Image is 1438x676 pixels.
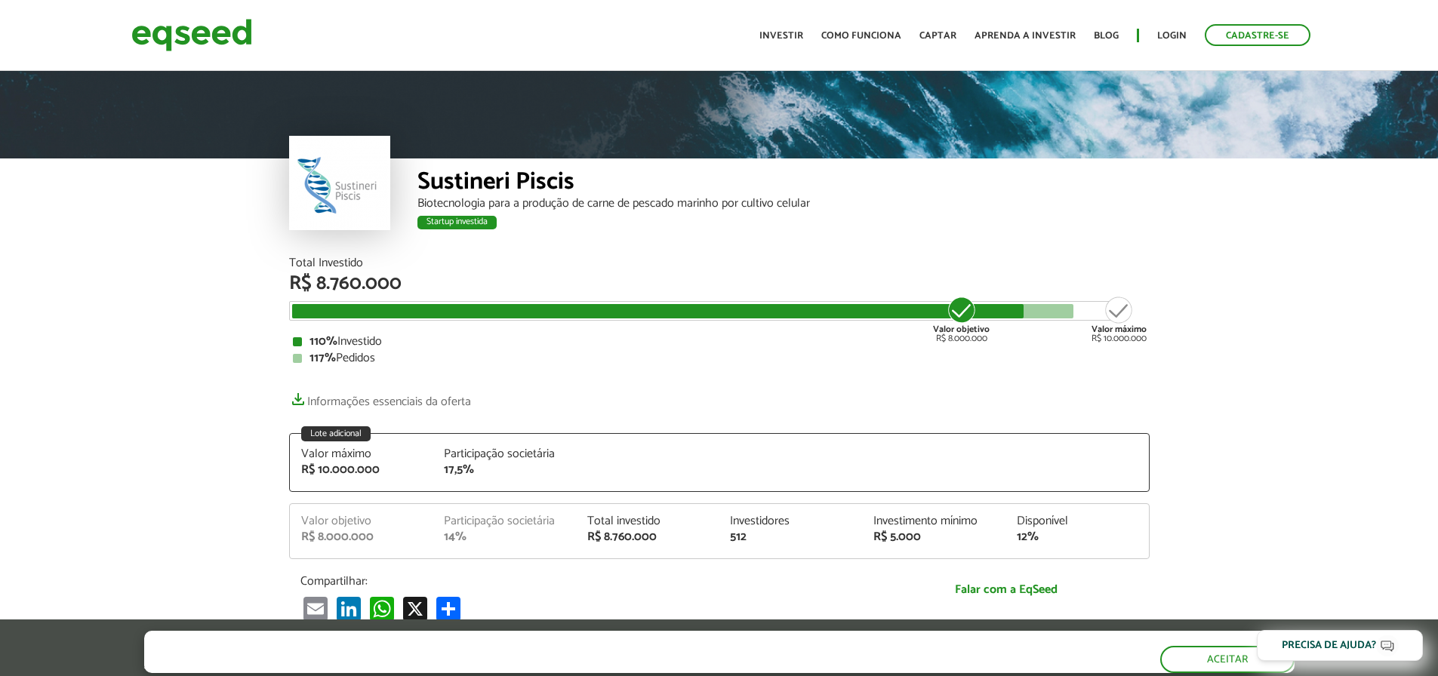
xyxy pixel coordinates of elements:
div: Investidores [730,515,851,527]
div: Startup investida [417,216,497,229]
div: R$ 8.760.000 [587,531,708,543]
div: R$ 8.000.000 [301,531,422,543]
div: R$ 10.000.000 [1092,295,1147,343]
a: Falar com a EqSeed [874,574,1138,605]
div: Lote adicional [301,426,371,441]
a: Cadastre-se [1205,24,1310,46]
div: 14% [444,531,565,543]
p: Compartilhar: [300,574,851,588]
div: R$ 10.000.000 [301,464,422,476]
button: Aceitar [1160,646,1295,673]
div: Total Investido [289,257,1150,269]
div: 17,5% [444,464,565,476]
strong: 110% [309,331,337,352]
strong: Valor objetivo [933,322,990,336]
a: X [400,596,430,621]
a: Compartilhar [433,596,463,621]
div: Biotecnologia para a produção de carne de pescado marinho por cultivo celular [417,198,1150,210]
div: 12% [1017,531,1138,543]
a: Captar [919,31,956,41]
div: Sustineri Piscis [417,170,1150,198]
a: Email [300,596,331,621]
div: Total investido [587,515,708,527]
a: Como funciona [821,31,901,41]
a: Login [1157,31,1187,41]
a: LinkedIn [334,596,364,621]
div: Participação societária [444,515,565,527]
strong: Valor máximo [1092,322,1147,336]
div: Investido [293,336,1146,348]
div: R$ 5.000 [873,531,994,543]
strong: 117% [309,348,336,368]
h5: O site da EqSeed utiliza cookies para melhorar sua navegação. [144,631,691,654]
a: Investir [759,31,803,41]
a: política de privacidade e de cookies [343,659,518,672]
a: Aprenda a investir [975,31,1076,41]
a: Informações essenciais da oferta [289,387,471,408]
a: Blog [1094,31,1119,41]
div: Participação societária [444,448,565,460]
div: Valor objetivo [301,515,422,527]
img: EqSeed [131,15,252,55]
div: Disponível [1017,515,1138,527]
div: 512 [730,531,851,543]
div: Pedidos [293,352,1146,364]
div: R$ 8.000.000 [933,295,990,343]
div: Valor máximo [301,448,422,460]
a: WhatsApp [367,596,397,621]
div: Investimento mínimo [873,515,994,527]
p: Ao clicar em "aceitar", você aceita nossa . [144,658,691,672]
div: R$ 8.760.000 [289,274,1150,293]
